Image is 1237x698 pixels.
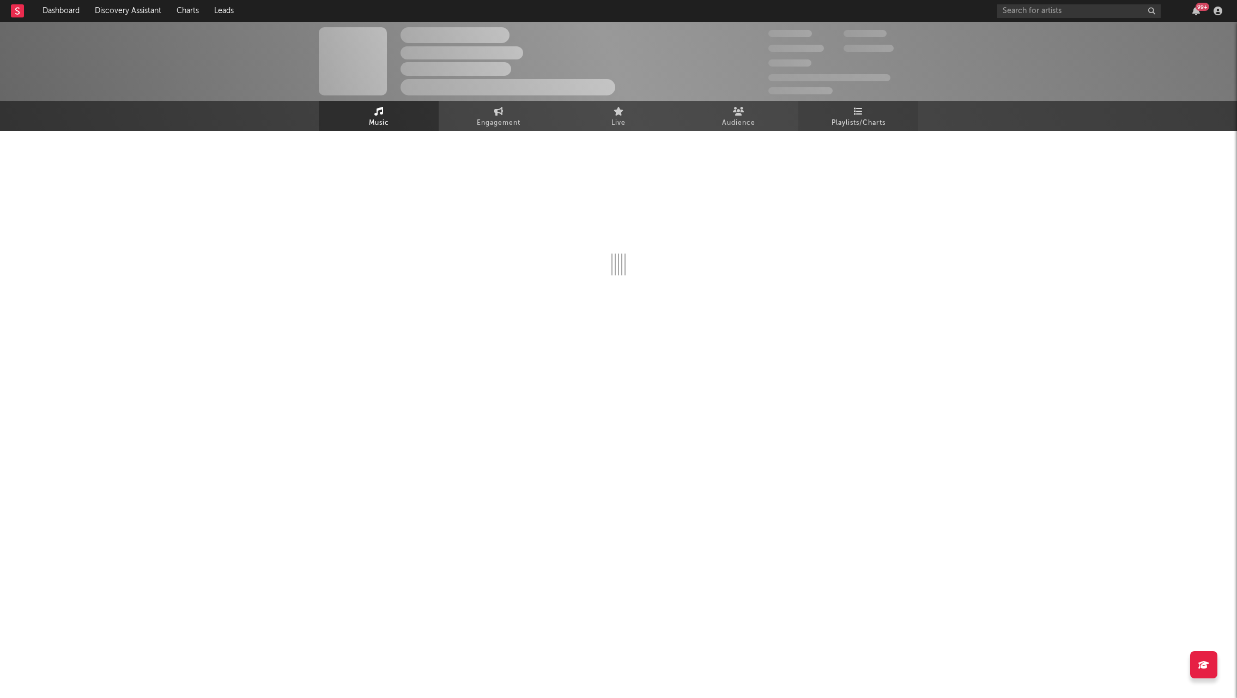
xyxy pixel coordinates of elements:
[477,117,520,130] span: Engagement
[832,117,886,130] span: Playlists/Charts
[798,101,918,131] a: Playlists/Charts
[768,45,824,52] span: 50,000,000
[369,117,389,130] span: Music
[611,117,626,130] span: Live
[559,101,678,131] a: Live
[678,101,798,131] a: Audience
[844,30,887,37] span: 100,000
[844,45,894,52] span: 1,000,000
[768,59,811,67] span: 100,000
[997,4,1161,18] input: Search for artists
[768,74,890,81] span: 50,000,000 Monthly Listeners
[768,30,812,37] span: 300,000
[439,101,559,131] a: Engagement
[722,117,755,130] span: Audience
[1196,3,1209,11] div: 99 +
[1192,7,1200,15] button: 99+
[319,101,439,131] a: Music
[768,87,833,94] span: Jump Score: 85.0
